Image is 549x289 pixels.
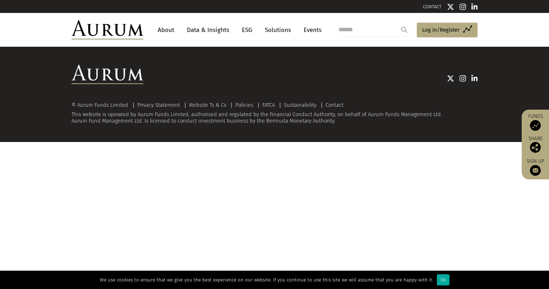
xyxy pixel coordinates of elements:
[189,102,226,108] a: Website Ts & Cs
[183,23,233,37] a: Data & Insights
[71,65,143,84] img: Aurum Logo
[235,102,253,108] a: Policies
[238,23,256,37] a: ESG
[460,75,466,82] img: Instagram icon
[326,102,343,108] a: Contact
[154,23,178,37] a: About
[397,23,411,37] input: Submit
[423,4,442,9] a: CONTACT
[447,75,454,82] img: Twitter icon
[137,102,180,108] a: Privacy Statement
[530,142,541,153] img: Share this post
[471,3,478,10] img: Linkedin icon
[71,102,132,108] div: © Aurum Funds Limited
[525,136,545,153] div: Share
[262,102,275,108] a: FATCA
[530,120,541,131] img: Access Funds
[460,3,466,10] img: Instagram icon
[71,20,143,40] img: Aurum
[300,23,322,37] a: Events
[447,3,454,10] img: Twitter icon
[284,102,317,108] a: Sustainability
[417,23,478,38] a: Log in/Register
[471,75,478,82] img: Linkedin icon
[525,113,545,131] a: Funds
[261,23,295,37] a: Solutions
[71,102,478,124] div: This website is operated by Aurum Funds Limited, authorised and regulated by the Financial Conduc...
[422,26,460,34] span: Log in/Register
